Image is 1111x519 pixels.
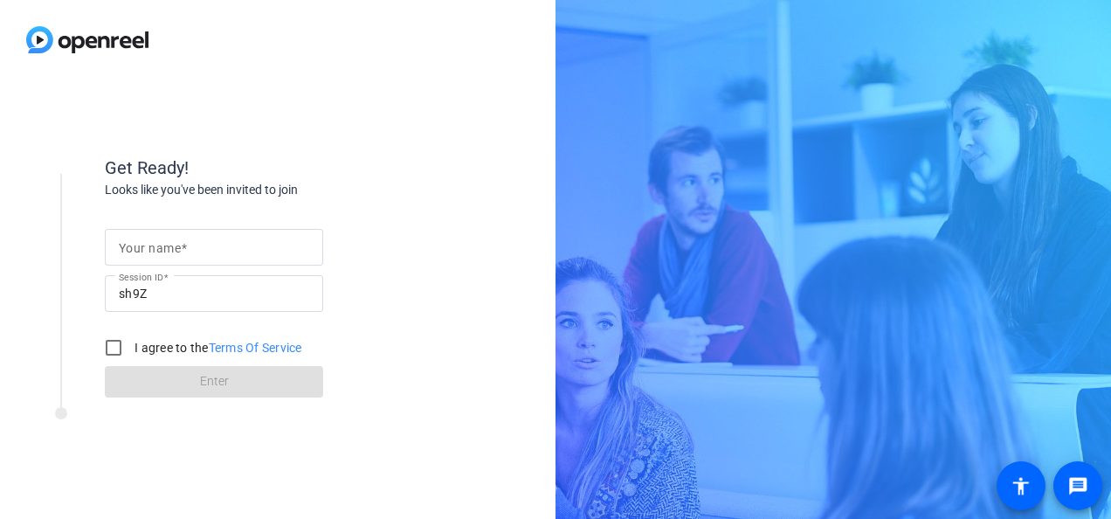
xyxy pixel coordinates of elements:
a: Terms Of Service [209,341,302,355]
div: Get Ready! [105,155,454,181]
mat-icon: message [1067,475,1088,496]
mat-icon: accessibility [1011,475,1032,496]
mat-label: Session ID [119,272,163,282]
mat-label: Your name [119,241,181,255]
label: I agree to the [131,339,302,356]
div: Looks like you've been invited to join [105,181,454,199]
